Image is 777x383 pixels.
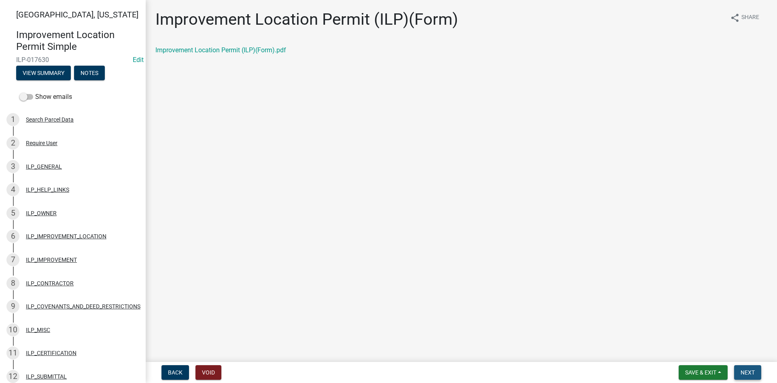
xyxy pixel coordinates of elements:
button: Back [161,365,189,380]
div: 12 [6,370,19,383]
button: Next [734,365,761,380]
h4: Improvement Location Permit Simple [16,29,139,53]
div: ILP_COVENANTS_AND_DEED_RESTRICTIONS [26,304,140,309]
div: Search Parcel Data [26,117,74,122]
div: ILP_IMPROVEMENT [26,257,77,263]
div: 6 [6,230,19,243]
div: ILP_HELP_LINKS [26,187,69,193]
label: Show emails [19,92,72,102]
a: Edit [133,56,144,64]
div: 8 [6,277,19,290]
button: Void [195,365,221,380]
span: Save & Exit [685,369,716,376]
div: ILP_CERTIFICATION [26,350,76,356]
div: 2 [6,137,19,150]
div: 10 [6,323,19,336]
a: Improvement Location Permit (ILP)(Form).pdf [155,46,286,54]
div: 3 [6,160,19,173]
div: ILP_MISC [26,327,50,333]
div: Require User [26,140,57,146]
div: 11 [6,347,19,359]
div: ILP_CONTRACTOR [26,280,74,286]
button: Save & Exit [679,365,728,380]
div: ILP_SUBMITTAL [26,374,67,379]
span: ILP-017630 [16,56,129,64]
i: share [730,13,740,23]
button: Notes [74,66,105,80]
span: Share [741,13,759,23]
wm-modal-confirm: Notes [74,70,105,77]
div: 4 [6,183,19,196]
span: Back [168,369,183,376]
span: [GEOGRAPHIC_DATA], [US_STATE] [16,10,138,19]
div: ILP_IMPROVEMENT_LOCATION [26,233,106,239]
div: 9 [6,300,19,313]
button: View Summary [16,66,71,80]
span: Next [741,369,755,376]
button: shareShare [724,10,766,26]
div: 5 [6,207,19,220]
wm-modal-confirm: Summary [16,70,71,77]
div: 7 [6,253,19,266]
h1: Improvement Location Permit (ILP)(Form) [155,10,458,29]
div: ILP_GENERAL [26,164,62,169]
wm-modal-confirm: Edit Application Number [133,56,144,64]
div: ILP_OWNER [26,210,57,216]
div: 1 [6,113,19,126]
